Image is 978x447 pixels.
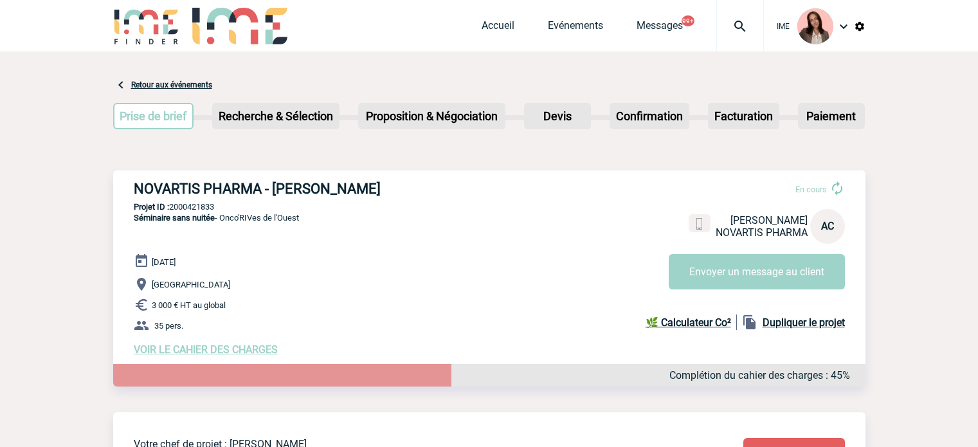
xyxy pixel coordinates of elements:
[113,202,865,212] p: 2000421833
[548,19,603,37] a: Evénements
[799,104,864,128] p: Paiement
[821,220,834,232] span: AC
[777,22,790,31] span: IME
[669,254,845,289] button: Envoyer un message au client
[152,257,176,267] span: [DATE]
[134,181,520,197] h3: NOVARTIS PHARMA - [PERSON_NAME]
[611,104,688,128] p: Confirmation
[646,315,737,330] a: 🌿 Calculateur Co²
[134,213,215,223] span: Séminaire sans nuitée
[134,213,299,223] span: - Onco'RIVes de l'Ouest
[154,321,183,331] span: 35 pers.
[152,280,230,289] span: [GEOGRAPHIC_DATA]
[709,104,778,128] p: Facturation
[637,19,683,37] a: Messages
[213,104,338,128] p: Recherche & Sélection
[113,8,180,44] img: IME-Finder
[114,104,193,128] p: Prise de brief
[795,185,827,194] span: En cours
[716,226,808,239] span: NOVARTIS PHARMA
[359,104,504,128] p: Proposition & Négociation
[134,343,278,356] a: VOIR LE CAHIER DES CHARGES
[646,316,731,329] b: 🌿 Calculateur Co²
[482,19,514,37] a: Accueil
[131,80,212,89] a: Retour aux événements
[730,214,808,226] span: [PERSON_NAME]
[682,15,694,26] button: 99+
[797,8,833,44] img: 94396-3.png
[694,218,705,230] img: portable.png
[525,104,590,128] p: Devis
[152,300,226,310] span: 3 000 € HT au global
[763,316,845,329] b: Dupliquer le projet
[134,202,169,212] b: Projet ID :
[742,315,757,330] img: file_copy-black-24dp.png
